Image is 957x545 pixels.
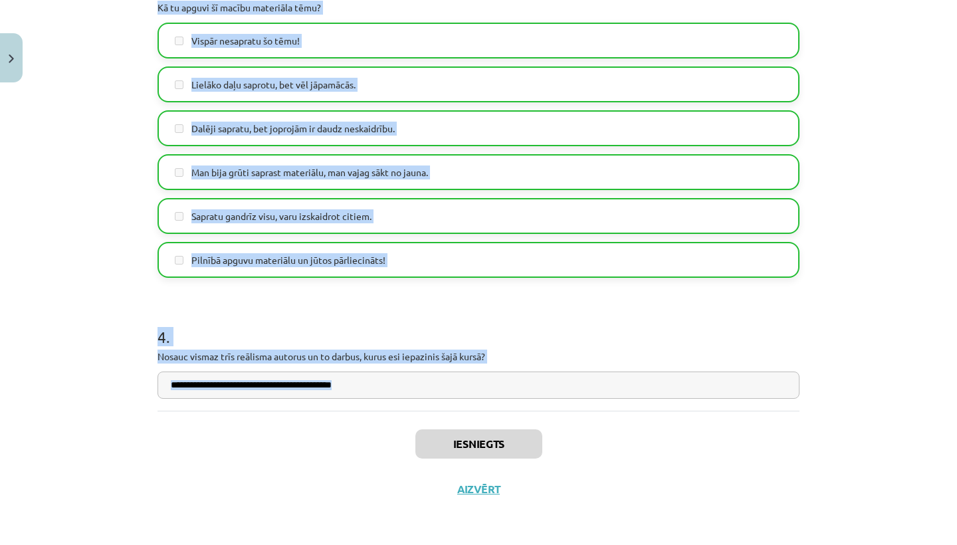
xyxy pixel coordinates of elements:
button: Iesniegts [415,429,542,459]
button: Aizvērt [453,483,504,496]
span: Pilnībā apguvu materiālu un jūtos pārliecināts! [191,253,385,267]
h1: 4 . [158,304,799,346]
input: Vispār nesapratu šo tēmu! [175,37,183,45]
span: Dalēji sapratu, bet joprojām ir daudz neskaidrību. [191,122,395,136]
input: Dalēji sapratu, bet joprojām ir daudz neskaidrību. [175,124,183,133]
span: Man bija grūti saprast materiālu, man vajag sākt no jauna. [191,165,428,179]
input: Man bija grūti saprast materiālu, man vajag sākt no jauna. [175,168,183,177]
p: Nosauc vismaz trīs reālisma autorus un to darbus, kurus esi iepazinis šajā kursā? [158,350,799,364]
input: Sapratu gandrīz visu, varu izskaidrot citiem. [175,212,183,221]
p: Kā tu apguvi šī macību materiāla tēmu? [158,1,799,15]
input: Lielāko daļu saprotu, bet vēl jāpamācās. [175,80,183,89]
span: Vispār nesapratu šo tēmu! [191,34,300,48]
input: Pilnībā apguvu materiālu un jūtos pārliecināts! [175,256,183,265]
span: Sapratu gandrīz visu, varu izskaidrot citiem. [191,209,372,223]
span: Lielāko daļu saprotu, bet vēl jāpamācās. [191,78,356,92]
img: icon-close-lesson-0947bae3869378f0d4975bcd49f059093ad1ed9edebbc8119c70593378902aed.svg [9,54,14,63]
